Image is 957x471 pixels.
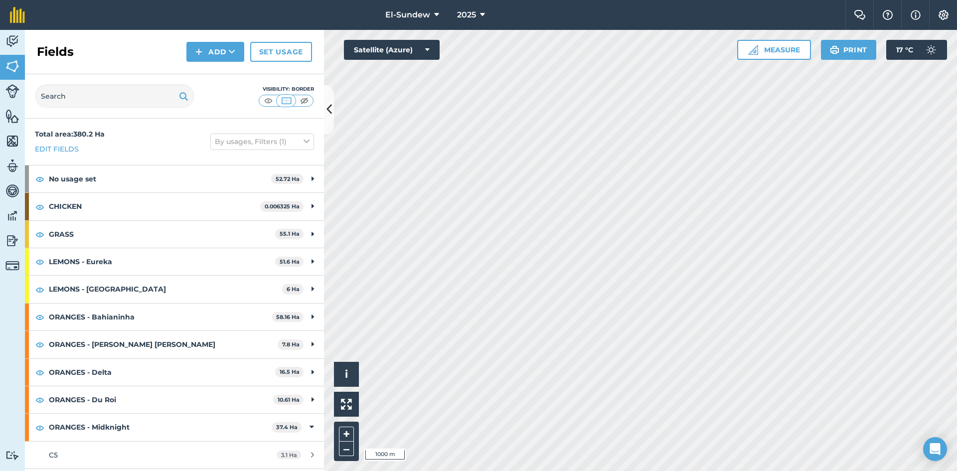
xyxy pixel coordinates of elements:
img: svg+xml;base64,PHN2ZyB4bWxucz0iaHR0cDovL3d3dy53My5vcmcvMjAwMC9zdmciIHdpZHRoPSI1MCIgaGVpZ2h0PSI0MC... [280,96,293,106]
img: svg+xml;base64,PHN2ZyB4bWxucz0iaHR0cDovL3d3dy53My5vcmcvMjAwMC9zdmciIHdpZHRoPSI1NiIgaGVpZ2h0PSI2MC... [5,59,19,74]
button: – [339,442,354,456]
button: By usages, Filters (1) [210,134,314,150]
button: Add [186,42,244,62]
img: svg+xml;base64,PD94bWwgdmVyc2lvbj0iMS4wIiBlbmNvZGluZz0idXRmLTgiPz4KPCEtLSBHZW5lcmF0b3I6IEFkb2JlIE... [5,451,19,460]
img: svg+xml;base64,PHN2ZyB4bWxucz0iaHR0cDovL3d3dy53My5vcmcvMjAwMC9zdmciIHdpZHRoPSIxOCIgaGVpZ2h0PSIyNC... [35,338,44,350]
button: Print [821,40,877,60]
strong: ORANGES - Bahianinha [49,304,272,330]
strong: No usage set [49,165,271,192]
strong: 51.6 Ha [280,258,300,265]
strong: 55.1 Ha [280,230,300,237]
strong: ORANGES - [PERSON_NAME] [PERSON_NAME] [49,331,278,358]
img: svg+xml;base64,PHN2ZyB4bWxucz0iaHR0cDovL3d3dy53My5vcmcvMjAwMC9zdmciIHdpZHRoPSI1MCIgaGVpZ2h0PSI0MC... [262,96,275,106]
span: 3.1 Ha [277,451,301,459]
button: + [339,427,354,442]
strong: 16.5 Ha [280,368,300,375]
div: LEMONS - Eureka51.6 Ha [25,248,324,275]
img: svg+xml;base64,PHN2ZyB4bWxucz0iaHR0cDovL3d3dy53My5vcmcvMjAwMC9zdmciIHdpZHRoPSIxOCIgaGVpZ2h0PSIyNC... [35,394,44,406]
strong: GRASS [49,221,275,248]
strong: LEMONS - Eureka [49,248,275,275]
span: 2025 [457,9,476,21]
strong: 6 Ha [287,286,300,293]
strong: 7.8 Ha [282,341,300,348]
span: 17 ° C [896,40,913,60]
img: svg+xml;base64,PHN2ZyB4bWxucz0iaHR0cDovL3d3dy53My5vcmcvMjAwMC9zdmciIHdpZHRoPSIxOCIgaGVpZ2h0PSIyNC... [35,173,44,185]
div: ORANGES - Du Roi10.61 Ha [25,386,324,413]
img: svg+xml;base64,PHN2ZyB4bWxucz0iaHR0cDovL3d3dy53My5vcmcvMjAwMC9zdmciIHdpZHRoPSIxOSIgaGVpZ2h0PSIyNC... [179,90,188,102]
img: svg+xml;base64,PD94bWwgdmVyc2lvbj0iMS4wIiBlbmNvZGluZz0idXRmLTgiPz4KPCEtLSBHZW5lcmF0b3I6IEFkb2JlIE... [5,34,19,49]
img: Four arrows, one pointing top left, one top right, one bottom right and the last bottom left [341,399,352,410]
img: fieldmargin Logo [10,7,25,23]
button: 17 °C [886,40,947,60]
strong: ORANGES - Delta [49,359,275,386]
strong: 37.4 Ha [276,424,298,431]
div: ORANGES - [PERSON_NAME] [PERSON_NAME]7.8 Ha [25,331,324,358]
strong: 58.16 Ha [276,314,300,320]
a: Set usage [250,42,312,62]
img: svg+xml;base64,PD94bWwgdmVyc2lvbj0iMS4wIiBlbmNvZGluZz0idXRmLTgiPz4KPCEtLSBHZW5lcmF0b3I6IEFkb2JlIE... [5,158,19,173]
a: Edit fields [35,144,79,155]
button: Measure [737,40,811,60]
strong: ORANGES - Midknight [49,414,272,441]
img: svg+xml;base64,PHN2ZyB4bWxucz0iaHR0cDovL3d3dy53My5vcmcvMjAwMC9zdmciIHdpZHRoPSIxOCIgaGVpZ2h0PSIyNC... [35,256,44,268]
img: svg+xml;base64,PHN2ZyB4bWxucz0iaHR0cDovL3d3dy53My5vcmcvMjAwMC9zdmciIHdpZHRoPSIxOCIgaGVpZ2h0PSIyNC... [35,366,44,378]
strong: LEMONS - [GEOGRAPHIC_DATA] [49,276,282,303]
img: svg+xml;base64,PHN2ZyB4bWxucz0iaHR0cDovL3d3dy53My5vcmcvMjAwMC9zdmciIHdpZHRoPSIxOCIgaGVpZ2h0PSIyNC... [35,284,44,296]
strong: 52.72 Ha [276,175,300,182]
img: svg+xml;base64,PD94bWwgdmVyc2lvbj0iMS4wIiBlbmNvZGluZz0idXRmLTgiPz4KPCEtLSBHZW5lcmF0b3I6IEFkb2JlIE... [5,183,19,198]
img: svg+xml;base64,PHN2ZyB4bWxucz0iaHR0cDovL3d3dy53My5vcmcvMjAwMC9zdmciIHdpZHRoPSIxNCIgaGVpZ2h0PSIyNC... [195,46,202,58]
img: svg+xml;base64,PD94bWwgdmVyc2lvbj0iMS4wIiBlbmNvZGluZz0idXRmLTgiPz4KPCEtLSBHZW5lcmF0b3I6IEFkb2JlIE... [5,233,19,248]
img: svg+xml;base64,PHN2ZyB4bWxucz0iaHR0cDovL3d3dy53My5vcmcvMjAwMC9zdmciIHdpZHRoPSI1MCIgaGVpZ2h0PSI0MC... [298,96,311,106]
img: svg+xml;base64,PHN2ZyB4bWxucz0iaHR0cDovL3d3dy53My5vcmcvMjAwMC9zdmciIHdpZHRoPSIxOSIgaGVpZ2h0PSIyNC... [830,44,839,56]
img: svg+xml;base64,PHN2ZyB4bWxucz0iaHR0cDovL3d3dy53My5vcmcvMjAwMC9zdmciIHdpZHRoPSIxOCIgaGVpZ2h0PSIyNC... [35,422,44,434]
strong: CHICKEN [49,193,260,220]
img: Ruler icon [748,45,758,55]
div: ORANGES - Midknight37.4 Ha [25,414,324,441]
img: svg+xml;base64,PD94bWwgdmVyc2lvbj0iMS4wIiBlbmNvZGluZz0idXRmLTgiPz4KPCEtLSBHZW5lcmF0b3I6IEFkb2JlIE... [5,84,19,98]
div: CHICKEN0.006325 Ha [25,193,324,220]
a: C53.1 Ha [25,442,324,469]
img: svg+xml;base64,PD94bWwgdmVyc2lvbj0iMS4wIiBlbmNvZGluZz0idXRmLTgiPz4KPCEtLSBHZW5lcmF0b3I6IEFkb2JlIE... [921,40,941,60]
img: svg+xml;base64,PHN2ZyB4bWxucz0iaHR0cDovL3d3dy53My5vcmcvMjAwMC9zdmciIHdpZHRoPSIxOCIgaGVpZ2h0PSIyNC... [35,201,44,213]
button: Satellite (Azure) [344,40,440,60]
div: ORANGES - Delta16.5 Ha [25,359,324,386]
div: LEMONS - [GEOGRAPHIC_DATA]6 Ha [25,276,324,303]
strong: 10.61 Ha [278,396,300,403]
div: Open Intercom Messenger [923,437,947,461]
button: i [334,362,359,387]
img: svg+xml;base64,PHN2ZyB4bWxucz0iaHR0cDovL3d3dy53My5vcmcvMjAwMC9zdmciIHdpZHRoPSIxOCIgaGVpZ2h0PSIyNC... [35,311,44,323]
input: Search [35,84,194,108]
strong: ORANGES - Du Roi [49,386,273,413]
img: svg+xml;base64,PD94bWwgdmVyc2lvbj0iMS4wIiBlbmNvZGluZz0idXRmLTgiPz4KPCEtLSBHZW5lcmF0b3I6IEFkb2JlIE... [5,208,19,223]
img: svg+xml;base64,PHN2ZyB4bWxucz0iaHR0cDovL3d3dy53My5vcmcvMjAwMC9zdmciIHdpZHRoPSI1NiIgaGVpZ2h0PSI2MC... [5,109,19,124]
span: C5 [49,451,58,460]
div: ORANGES - Bahianinha58.16 Ha [25,304,324,330]
strong: 0.006325 Ha [265,203,300,210]
div: No usage set52.72 Ha [25,165,324,192]
div: GRASS55.1 Ha [25,221,324,248]
span: El-Sundew [385,9,430,21]
img: svg+xml;base64,PHN2ZyB4bWxucz0iaHR0cDovL3d3dy53My5vcmcvMjAwMC9zdmciIHdpZHRoPSI1NiIgaGVpZ2h0PSI2MC... [5,134,19,149]
span: i [345,368,348,380]
div: Visibility: Border [258,85,314,93]
img: A cog icon [938,10,950,20]
h2: Fields [37,44,74,60]
img: svg+xml;base64,PHN2ZyB4bWxucz0iaHR0cDovL3d3dy53My5vcmcvMjAwMC9zdmciIHdpZHRoPSIxNyIgaGVpZ2h0PSIxNy... [911,9,921,21]
img: Two speech bubbles overlapping with the left bubble in the forefront [854,10,866,20]
img: A question mark icon [882,10,894,20]
img: svg+xml;base64,PD94bWwgdmVyc2lvbj0iMS4wIiBlbmNvZGluZz0idXRmLTgiPz4KPCEtLSBHZW5lcmF0b3I6IEFkb2JlIE... [5,259,19,273]
img: svg+xml;base64,PHN2ZyB4bWxucz0iaHR0cDovL3d3dy53My5vcmcvMjAwMC9zdmciIHdpZHRoPSIxOCIgaGVpZ2h0PSIyNC... [35,228,44,240]
strong: Total area : 380.2 Ha [35,130,105,139]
